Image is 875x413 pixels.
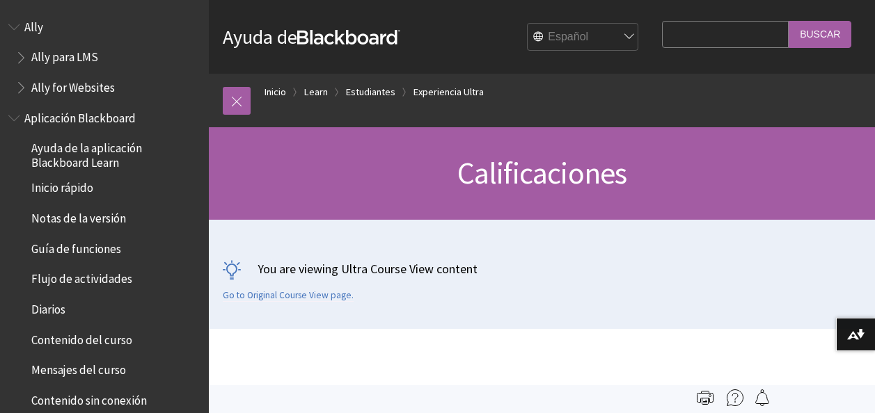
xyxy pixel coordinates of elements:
[31,46,98,65] span: Ally para LMS
[31,177,93,195] span: Inicio rápido
[31,76,115,95] span: Ally for Websites
[223,289,354,302] a: Go to Original Course View page.
[457,154,627,192] span: Calificaciones
[31,206,126,225] span: Notas de la versión
[413,83,484,101] a: Experiencia Ultra
[697,389,714,406] img: Print
[223,260,861,277] p: You are viewing Ultra Course View content
[754,389,771,406] img: Follow this page
[31,298,65,316] span: Diarios
[24,106,136,125] span: Aplicación Blackboard
[223,24,400,49] a: Ayuda deBlackboard
[31,137,199,170] span: Ayuda de la aplicación Blackboard Learn
[727,389,743,406] img: More help
[346,83,395,101] a: Estudiantes
[31,328,132,347] span: Contenido del curso
[297,30,400,44] strong: Blackboard
[304,83,328,101] a: Learn
[31,389,147,407] span: Contenido sin conexión
[31,359,126,378] span: Mensajes del curso
[24,15,43,34] span: Ally
[265,83,286,101] a: Inicio
[31,237,121,256] span: Guía de funciones
[8,15,200,99] nav: Book outline for Anthology Ally Help
[789,21,851,48] input: Buscar
[31,268,132,286] span: Flujo de actividades
[528,24,639,51] select: Site Language Selector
